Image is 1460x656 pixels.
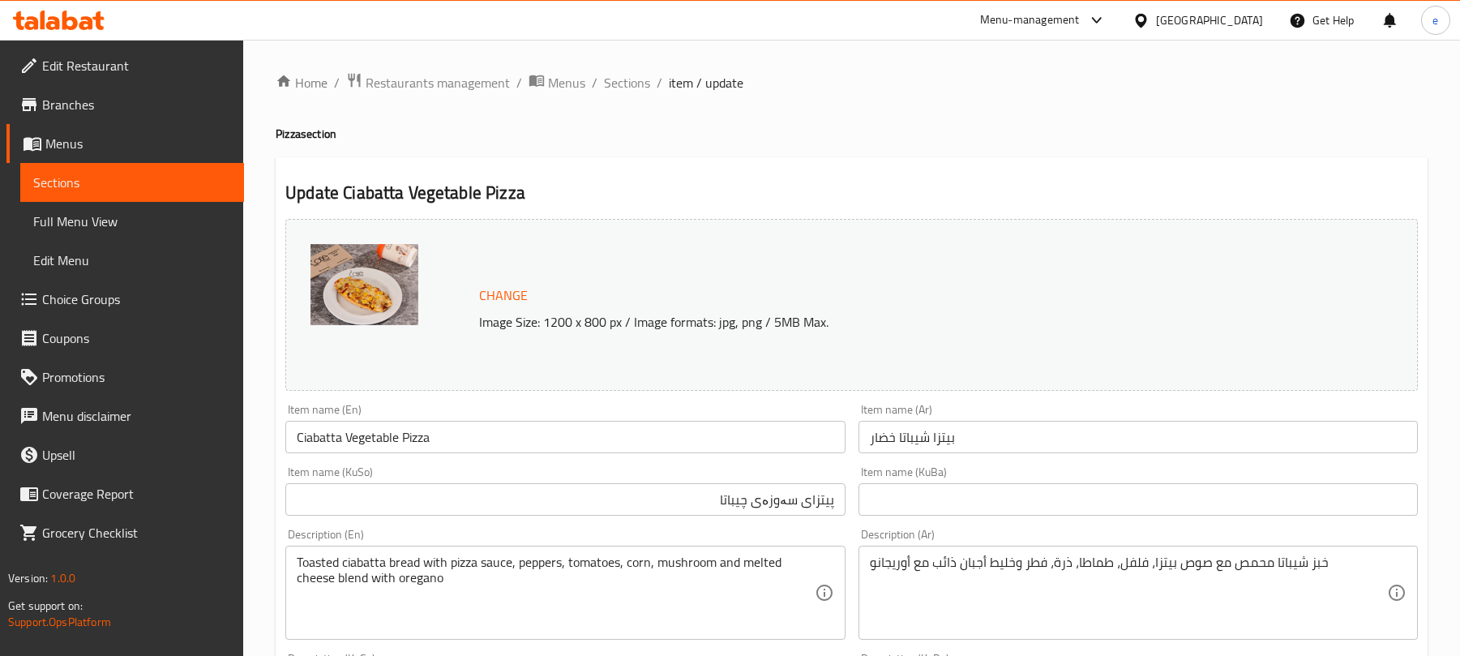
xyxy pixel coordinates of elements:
a: Promotions [6,358,244,397]
a: Choice Groups [6,280,244,319]
input: Enter name KuBa [858,483,1418,516]
input: Enter name En [285,421,845,453]
a: Support.OpsPlatform [8,611,111,632]
input: Enter name Ar [858,421,1418,453]
span: 1.0.0 [50,568,75,589]
nav: breadcrumb [276,72,1428,93]
textarea: Toasted ciabatta bread with pizza sauce, peppers, tomatoes, corn, mushroom and melted cheese blen... [297,555,814,632]
span: Promotions [42,367,231,387]
span: Coverage Report [42,484,231,504]
div: Menu-management [980,11,1080,30]
span: Change [479,284,528,307]
li: / [592,73,597,92]
a: Restaurants management [346,72,510,93]
span: item / update [669,73,743,92]
span: Menus [548,73,585,92]
span: Upsell [42,445,231,465]
a: Menus [529,72,585,93]
a: Sections [20,163,244,202]
textarea: خبز شيباتا محمص مع صوص بيتزا، فلفل، طماطا، ذرة، فطر وخليط أجبان ذائب مع أوريجانو [870,555,1387,632]
a: Menu disclaimer [6,397,244,435]
span: Menus [45,134,231,153]
span: Full Menu View [33,212,231,231]
a: Sections [604,73,650,92]
a: Coupons [6,319,244,358]
a: Full Menu View [20,202,244,241]
h2: Update Ciabatta Vegetable Pizza [285,181,1418,205]
li: / [657,73,662,92]
input: Enter name KuSo [285,483,845,516]
span: Grocery Checklist [42,523,231,542]
a: Edit Menu [20,241,244,280]
span: Sections [33,173,231,192]
img: mmw_638929208455128928 [310,244,418,325]
a: Edit Restaurant [6,46,244,85]
a: Grocery Checklist [6,513,244,552]
span: Edit Restaurant [42,56,231,75]
h4: Pizza section [276,126,1428,142]
p: Image Size: 1200 x 800 px / Image formats: jpg, png / 5MB Max. [473,312,1284,332]
span: Branches [42,95,231,114]
li: / [516,73,522,92]
li: / [334,73,340,92]
span: Version: [8,568,48,589]
span: Coupons [42,328,231,348]
span: Choice Groups [42,289,231,309]
a: Menus [6,124,244,163]
span: Restaurants management [366,73,510,92]
a: Branches [6,85,244,124]
span: e [1432,11,1438,29]
button: Change [473,279,534,312]
span: Get support on: [8,595,83,616]
span: Edit Menu [33,251,231,270]
span: Menu disclaimer [42,406,231,426]
a: Coverage Report [6,474,244,513]
a: Home [276,73,328,92]
div: [GEOGRAPHIC_DATA] [1156,11,1263,29]
a: Upsell [6,435,244,474]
